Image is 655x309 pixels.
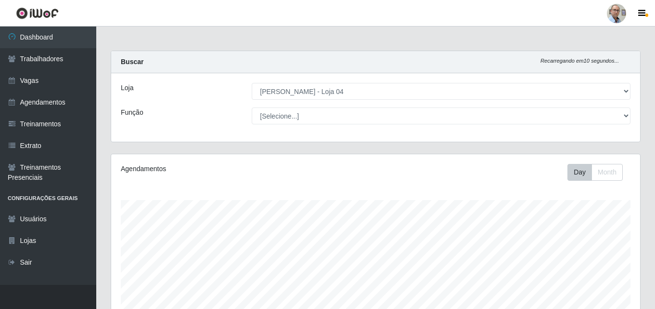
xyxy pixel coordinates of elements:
[121,164,325,174] div: Agendamentos
[121,107,143,118] label: Função
[567,164,592,181] button: Day
[16,7,59,19] img: CoreUI Logo
[121,83,133,93] label: Loja
[540,58,619,64] i: Recarregando em 10 segundos...
[567,164,630,181] div: Toolbar with button groups
[121,58,143,66] strong: Buscar
[591,164,623,181] button: Month
[567,164,623,181] div: First group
